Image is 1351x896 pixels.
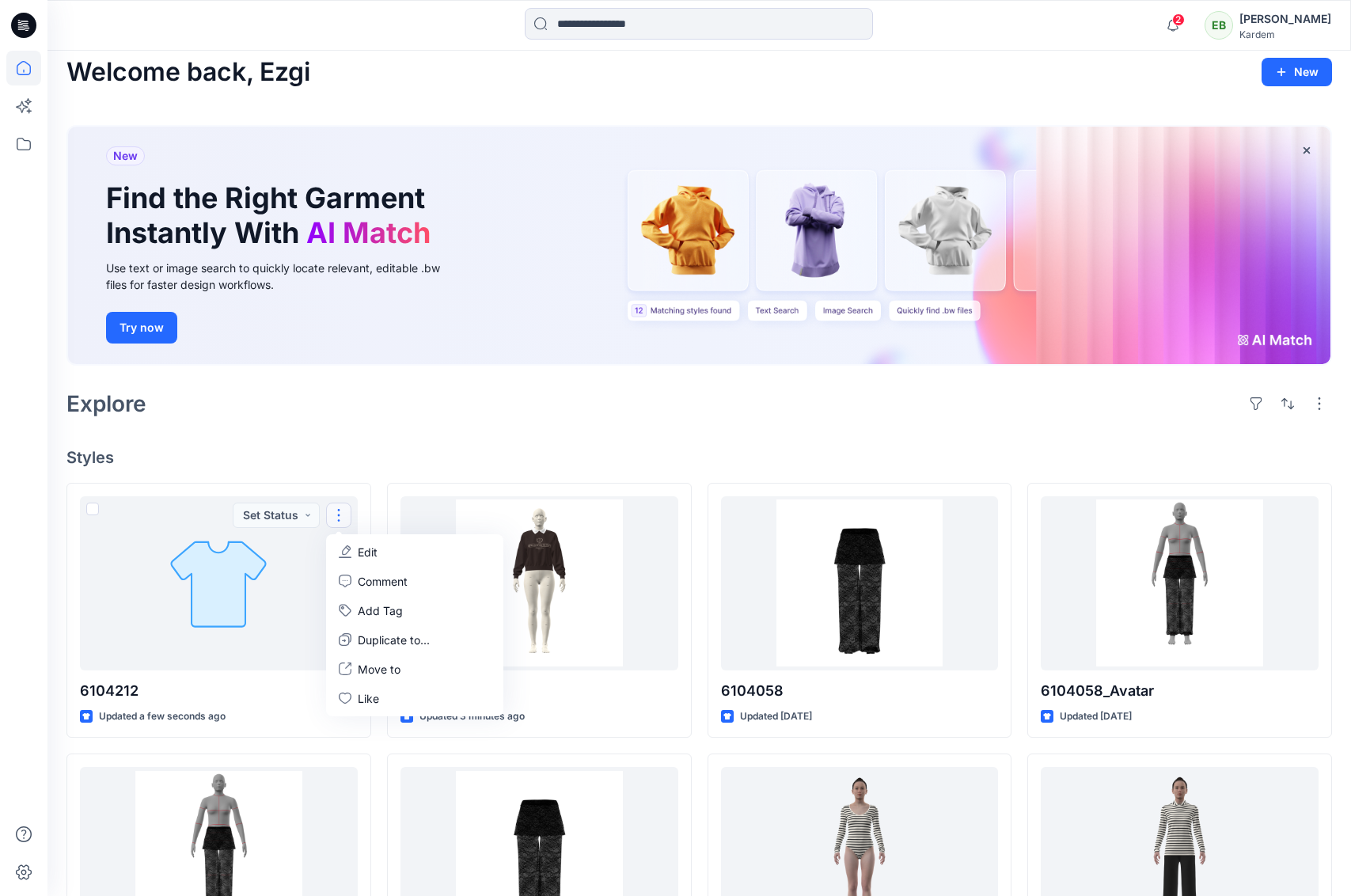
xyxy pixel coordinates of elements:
[358,690,379,707] p: Like
[358,661,400,678] p: Move to
[99,708,226,725] p: Updated a few seconds ago
[106,260,462,293] div: Use text or image search to quickly locate relevant, editable .bw files for faster design workflows.
[80,496,358,670] a: 6104212
[1239,9,1331,28] div: [PERSON_NAME]
[306,215,431,250] span: AI Match
[740,708,812,725] p: Updated [DATE]
[721,496,999,670] a: 6104058
[1239,28,1331,40] div: Kardem
[1262,58,1332,86] button: New
[106,312,177,344] button: Try now
[66,391,146,416] h2: Explore
[358,632,430,648] p: Duplicate to...
[400,680,678,702] p: 6104212
[66,448,1332,467] h4: Styles
[329,596,500,625] button: Add Tag
[80,680,358,702] p: 6104212
[400,496,678,670] a: 6104212
[329,537,500,567] a: Edit
[1041,680,1319,702] p: 6104058_Avatar
[721,680,999,702] p: 6104058
[358,573,408,590] p: Comment
[1041,496,1319,670] a: 6104058_Avatar
[358,544,378,560] p: Edit
[1172,13,1185,26] span: 2
[113,146,138,165] span: New
[1205,11,1233,40] div: EB
[419,708,525,725] p: Updated 3 minutes ago
[106,181,438,249] h1: Find the Right Garment Instantly With
[66,58,310,87] h2: Welcome back, Ezgi
[1060,708,1132,725] p: Updated [DATE]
